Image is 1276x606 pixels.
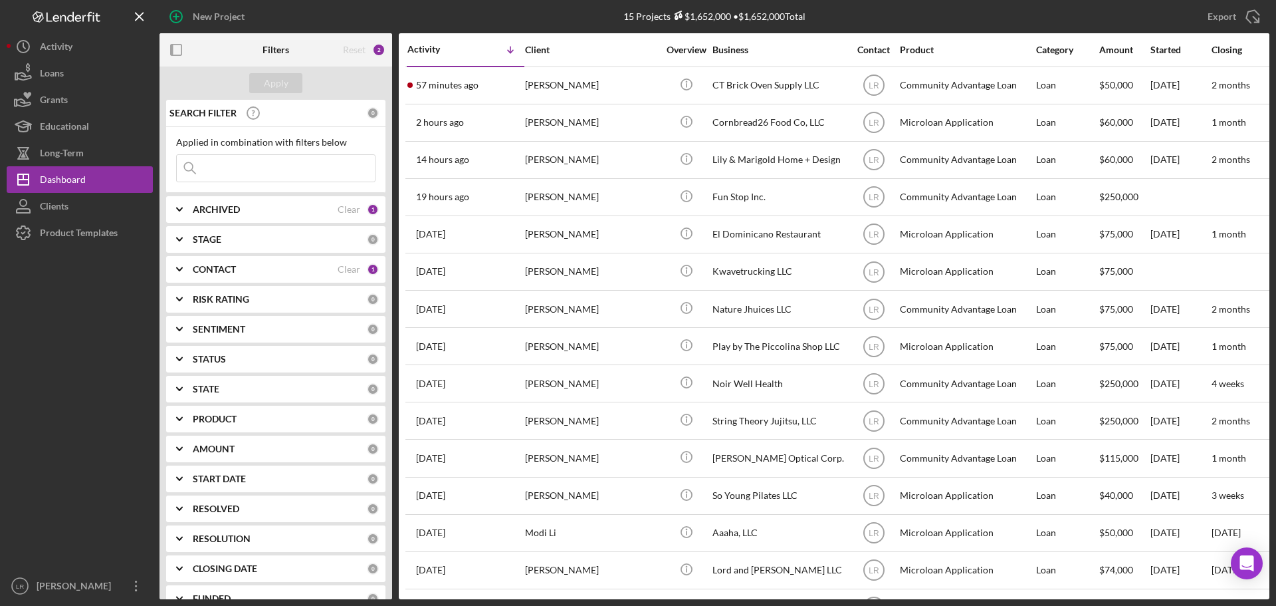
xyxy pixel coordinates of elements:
[1099,341,1133,352] span: $75,000
[1099,191,1138,202] span: $250,000
[416,379,445,389] time: 2025-08-26 15:56
[1036,553,1098,588] div: Loan
[367,563,379,575] div: 0
[367,293,379,305] div: 0
[1036,45,1098,55] div: Category
[1212,564,1241,575] time: [DATE]
[193,593,231,604] b: FUNDED
[416,528,445,538] time: 2025-06-26 20:59
[367,263,379,275] div: 1
[525,440,658,476] div: [PERSON_NAME]
[7,220,153,246] button: Product Templates
[367,473,379,485] div: 0
[1099,415,1138,426] span: $250,000
[416,304,445,315] time: 2025-09-03 08:59
[1150,403,1210,438] div: [DATE]
[1212,415,1250,426] time: 2 months
[193,234,221,245] b: STAGE
[1150,440,1210,476] div: [DATE]
[712,553,845,588] div: Lord and [PERSON_NAME] LLC
[1036,254,1098,289] div: Loan
[367,413,379,425] div: 0
[416,490,445,501] time: 2025-08-05 18:08
[367,533,379,545] div: 0
[33,573,120,603] div: [PERSON_NAME]
[712,254,845,289] div: Kwavetrucking LLC
[1150,291,1210,327] div: [DATE]
[1212,154,1250,165] time: 2 months
[7,140,153,166] button: Long-Term
[1212,79,1250,90] time: 2 months
[525,180,658,215] div: [PERSON_NAME]
[1099,116,1133,128] span: $60,000
[263,45,289,55] b: Filters
[416,266,445,277] time: 2025-09-03 17:57
[40,220,118,249] div: Product Templates
[525,553,658,588] div: [PERSON_NAME]
[1150,366,1210,401] div: [DATE]
[40,33,72,63] div: Activity
[525,68,658,103] div: [PERSON_NAME]
[1208,3,1236,30] div: Export
[367,383,379,395] div: 0
[416,565,445,575] time: 2025-05-01 20:53
[525,366,658,401] div: [PERSON_NAME]
[193,474,246,484] b: START DATE
[193,324,245,335] b: SENTIMENT
[1099,527,1133,538] span: $50,000
[7,86,153,113] button: Grants
[900,366,1033,401] div: Community Advantage Loan
[869,305,879,314] text: LR
[525,291,658,327] div: [PERSON_NAME]
[1036,68,1098,103] div: Loan
[367,323,379,335] div: 0
[1036,142,1098,178] div: Loan
[367,204,379,216] div: 1
[40,166,86,196] div: Dashboard
[372,43,385,57] div: 2
[712,478,845,514] div: So Young Pilates LLC
[900,217,1033,252] div: Microloan Application
[193,444,235,454] b: AMOUNT
[869,230,879,239] text: LR
[1099,154,1133,165] span: $60,000
[367,353,379,365] div: 0
[900,553,1033,588] div: Microloan Application
[338,204,360,215] div: Clear
[900,45,1033,55] div: Product
[869,492,879,501] text: LR
[1036,291,1098,327] div: Loan
[900,254,1033,289] div: Microloan Application
[1212,303,1250,315] time: 2 months
[671,11,731,22] div: $1,652,000
[712,217,845,252] div: El Dominicano Restaurant
[1150,516,1210,551] div: [DATE]
[712,403,845,438] div: String Theory Jujitsu, LLC
[416,341,445,352] time: 2025-08-26 21:07
[40,60,64,90] div: Loans
[712,68,845,103] div: CT Brick Oven Supply LLC
[900,516,1033,551] div: Microloan Application
[7,60,153,86] button: Loans
[7,33,153,60] button: Activity
[367,107,379,119] div: 0
[1099,378,1138,389] span: $250,000
[712,142,845,178] div: Lily & Marigold Home + Design
[1194,3,1269,30] button: Export
[525,105,658,140] div: [PERSON_NAME]
[525,478,658,514] div: [PERSON_NAME]
[1036,105,1098,140] div: Loan
[1150,478,1210,514] div: [DATE]
[869,156,879,165] text: LR
[525,217,658,252] div: [PERSON_NAME]
[1231,547,1263,579] div: Open Intercom Messenger
[1212,228,1246,239] time: 1 month
[1099,45,1149,55] div: Amount
[1099,452,1138,464] span: $115,000
[1212,116,1246,128] time: 1 month
[193,533,251,544] b: RESOLUTION
[525,516,658,551] div: Modi Li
